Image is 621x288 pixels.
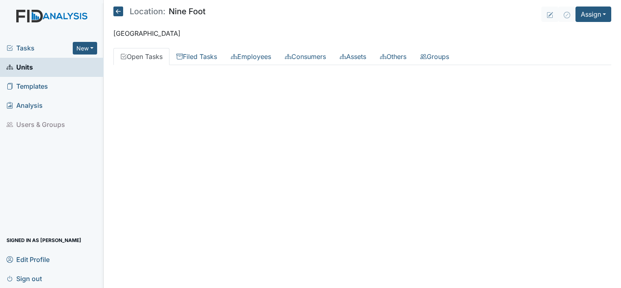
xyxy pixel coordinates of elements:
[278,48,333,65] a: Consumers
[7,234,81,247] span: Signed in as [PERSON_NAME]
[169,48,224,65] a: Filed Tasks
[113,7,206,16] h5: Nine Foot
[224,48,278,65] a: Employees
[7,80,48,93] span: Templates
[575,7,611,22] button: Assign
[7,99,43,112] span: Analysis
[7,253,50,266] span: Edit Profile
[73,42,97,55] button: New
[113,28,611,38] p: [GEOGRAPHIC_DATA]
[333,48,373,65] a: Assets
[413,48,456,65] a: Groups
[373,48,413,65] a: Others
[7,61,33,74] span: Units
[7,43,73,53] a: Tasks
[113,48,169,65] a: Open Tasks
[130,7,165,15] span: Location:
[7,272,42,285] span: Sign out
